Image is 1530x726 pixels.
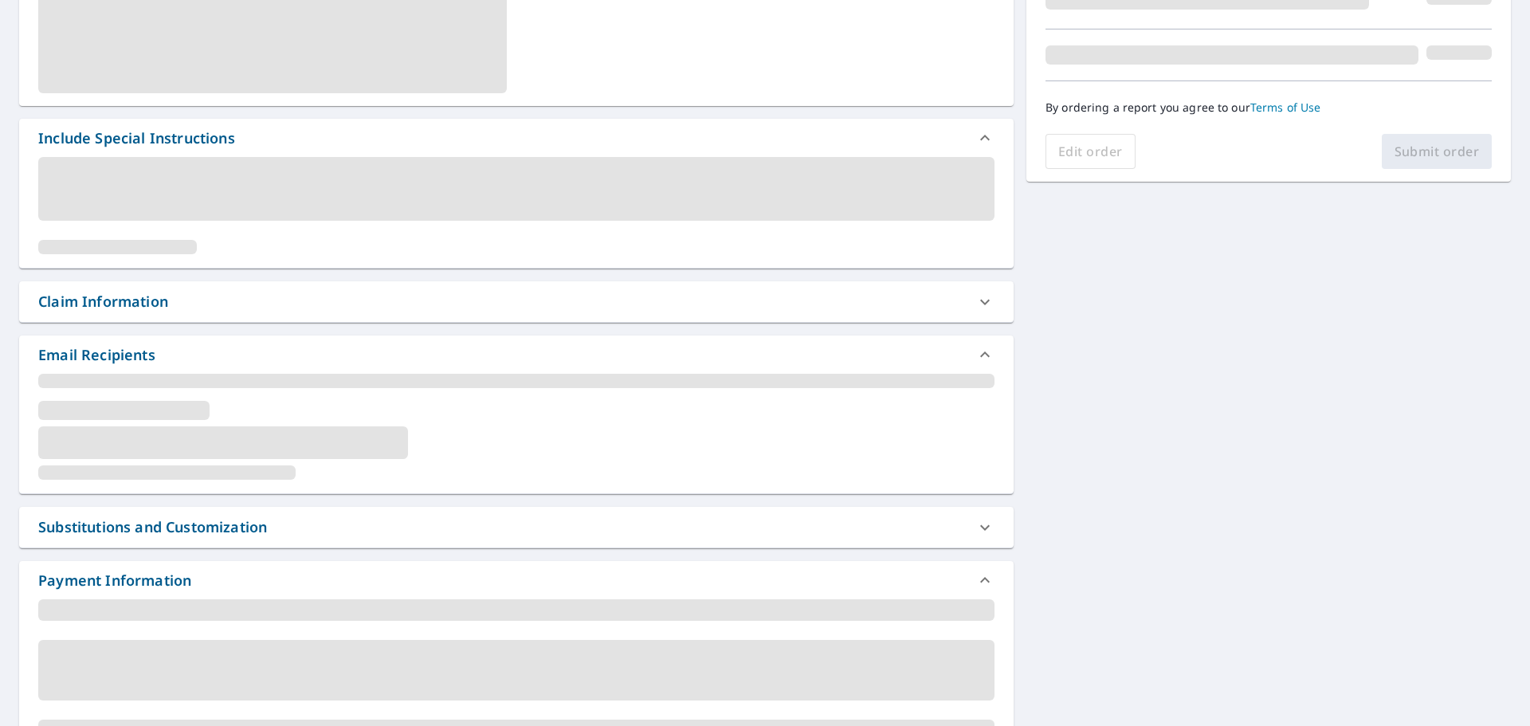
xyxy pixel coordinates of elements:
[38,291,168,312] div: Claim Information
[1250,100,1321,115] a: Terms of Use
[38,570,191,591] div: Payment Information
[38,516,267,538] div: Substitutions and Customization
[19,507,1014,547] div: Substitutions and Customization
[19,281,1014,322] div: Claim Information
[19,119,1014,157] div: Include Special Instructions
[1045,100,1492,115] p: By ordering a report you agree to our
[19,336,1014,374] div: Email Recipients
[19,561,1014,599] div: Payment Information
[38,128,235,149] div: Include Special Instructions
[38,344,155,366] div: Email Recipients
